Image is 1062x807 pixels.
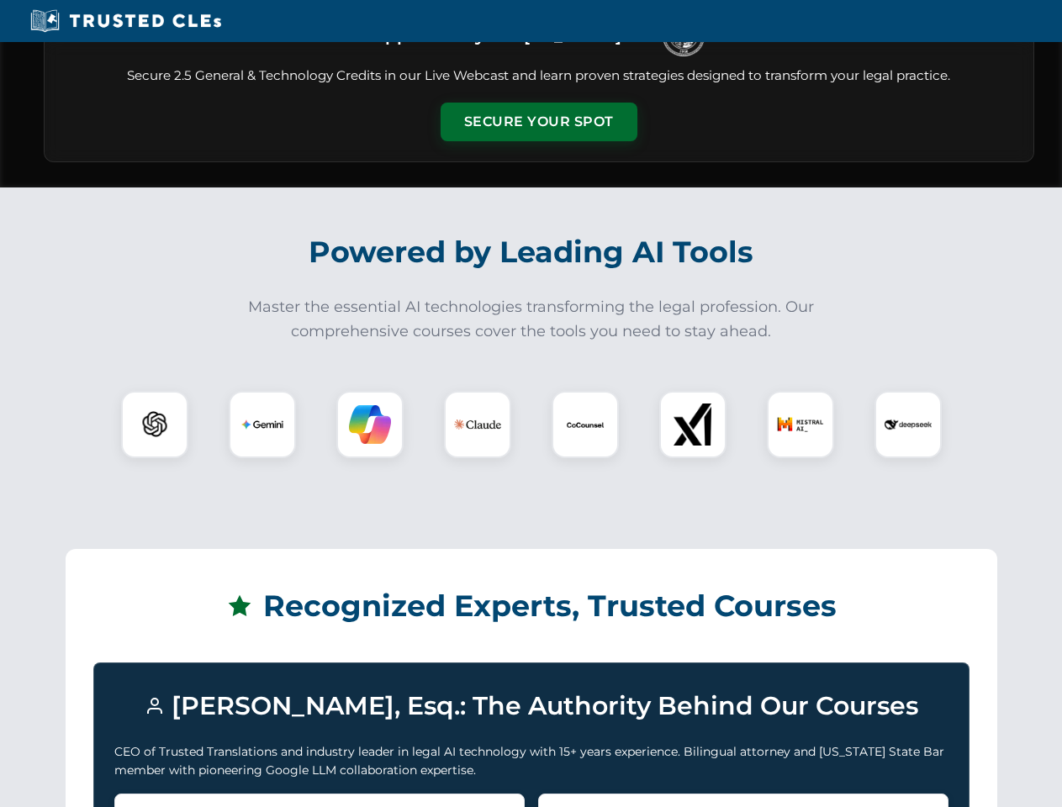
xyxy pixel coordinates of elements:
[564,403,606,446] img: CoCounsel Logo
[229,391,296,458] div: Gemini
[114,683,948,729] h3: [PERSON_NAME], Esq.: The Authority Behind Our Courses
[121,391,188,458] div: ChatGPT
[349,403,391,446] img: Copilot Logo
[65,66,1013,86] p: Secure 2.5 General & Technology Credits in our Live Webcast and learn proven strategies designed ...
[130,400,179,449] img: ChatGPT Logo
[114,742,948,780] p: CEO of Trusted Translations and industry leader in legal AI technology with 15+ years experience....
[93,577,970,636] h2: Recognized Experts, Trusted Courses
[444,391,511,458] div: Claude
[336,391,404,458] div: Copilot
[672,403,714,446] img: xAI Logo
[237,295,826,344] p: Master the essential AI technologies transforming the legal profession. Our comprehensive courses...
[25,8,226,34] img: Trusted CLEs
[552,391,619,458] div: CoCounsel
[659,391,726,458] div: xAI
[777,401,824,448] img: Mistral AI Logo
[874,391,942,458] div: DeepSeek
[441,103,637,141] button: Secure Your Spot
[767,391,834,458] div: Mistral AI
[241,403,283,446] img: Gemini Logo
[66,223,997,282] h2: Powered by Leading AI Tools
[885,401,932,448] img: DeepSeek Logo
[454,401,501,448] img: Claude Logo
